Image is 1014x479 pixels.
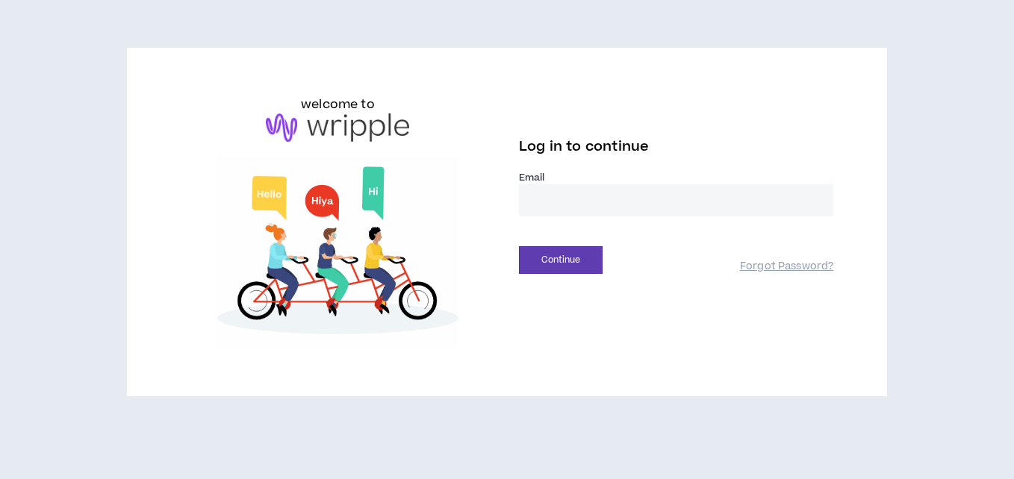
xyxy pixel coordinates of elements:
[519,171,833,184] label: Email
[266,113,409,142] img: logo-brand.png
[519,137,649,156] span: Log in to continue
[740,260,833,274] a: Forgot Password?
[519,246,603,274] button: Continue
[181,157,495,348] img: Welcome to Wripple
[301,96,375,113] h6: welcome to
